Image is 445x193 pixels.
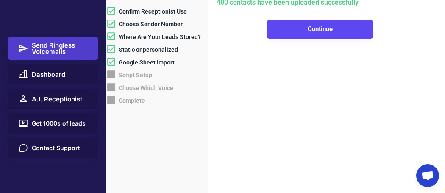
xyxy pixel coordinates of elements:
[8,37,98,60] button: Send Ringless Voicemails
[32,96,82,102] span: A.I. Receptionist
[119,33,201,42] div: Where Are Your Leads Stored?
[8,138,98,158] button: Contact Support
[119,8,187,16] div: Confirm Receptionist Use
[119,71,152,80] div: Script Setup
[32,71,65,78] span: Dashboard
[8,64,98,84] button: Dashboard
[119,59,175,67] div: Google Sheet Import
[32,145,80,151] span: Contact Support
[267,20,373,39] button: Continue
[8,89,98,109] button: A.I. Receptionist
[119,46,178,54] div: Static or personalized
[416,164,439,187] div: Open chat
[32,120,86,126] span: Get 1000s of leads
[119,97,145,105] div: Complete
[119,84,173,92] div: Choose Which Voice
[32,42,88,55] span: Send Ringless Voicemails
[119,20,183,29] div: Choose Sender Number
[8,113,98,134] button: Get 1000s of leads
